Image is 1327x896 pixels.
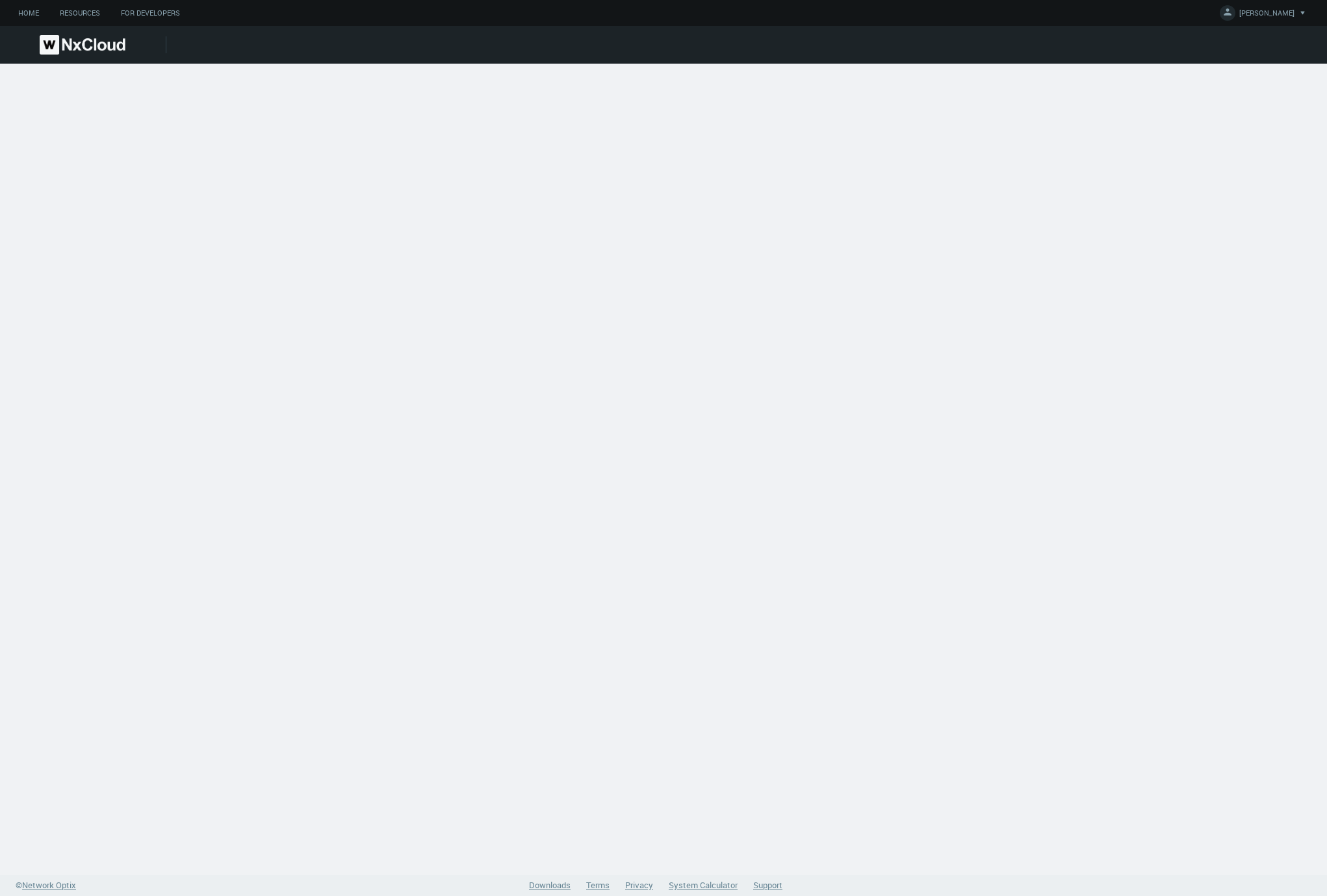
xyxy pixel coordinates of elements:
a: Downloads [529,879,571,891]
a: Home [8,5,49,21]
span: Network Optix [22,879,76,891]
a: Terms [586,879,610,891]
img: Nx Cloud logo [40,35,125,55]
a: Support [753,879,782,891]
a: For Developers [110,5,190,21]
a: ©Network Optix [16,879,76,892]
span: [PERSON_NAME] [1239,8,1295,23]
a: Resources [49,5,110,21]
a: Privacy [625,879,653,891]
a: System Calculator [669,879,738,891]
